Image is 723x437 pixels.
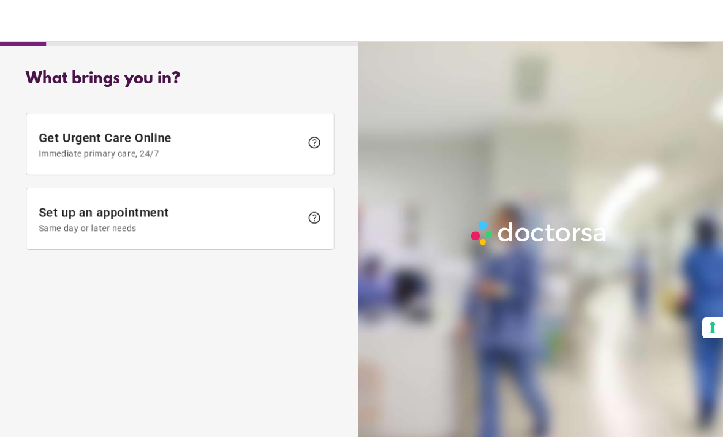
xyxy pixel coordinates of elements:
span: Set up an appointment [39,205,301,233]
span: Same day or later needs [39,223,301,233]
span: Get Urgent Care Online [39,131,301,158]
span: help [307,135,322,150]
div: What brings you in? [26,70,335,88]
img: Logo-Doctorsa-trans-White-partial-flat.png [467,216,611,249]
span: Immediate primary care, 24/7 [39,148,301,158]
button: Your consent preferences for tracking technologies [702,317,723,338]
span: help [307,210,322,225]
